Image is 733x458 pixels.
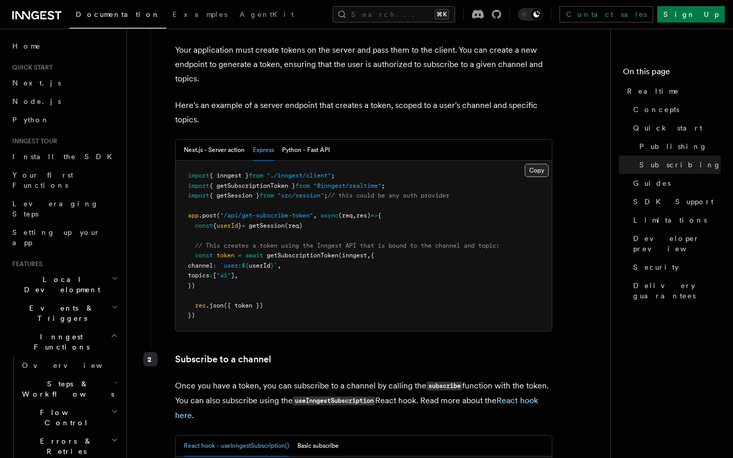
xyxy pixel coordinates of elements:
[635,156,721,174] a: Subscribing
[8,74,120,92] a: Next.js
[8,111,120,129] a: Python
[242,262,249,269] span: ${
[277,262,281,269] span: ,
[238,222,242,229] span: }
[233,3,300,28] a: AgentKit
[188,282,195,289] span: })
[8,166,120,194] a: Your first Functions
[320,212,338,219] span: async
[435,9,449,19] kbd: ⌘K
[8,299,120,328] button: Events & Triggers
[633,123,702,133] span: Quick start
[381,182,385,189] span: ;
[657,6,725,23] a: Sign Up
[12,97,61,105] span: Node.js
[282,140,330,161] button: Python - Fast API
[175,396,538,420] a: React hook here
[8,274,112,295] span: Local Development
[173,10,227,18] span: Examples
[639,160,721,170] span: Subscribing
[333,6,455,23] button: Search...⌘K
[18,436,111,456] span: Errors & Retries
[639,141,707,151] span: Publishing
[338,252,367,259] span: (inngest
[8,328,120,356] button: Inngest Functions
[234,272,238,279] span: ,
[12,171,73,189] span: Your first Functions
[633,233,721,254] span: Developer preview
[633,178,671,188] span: Guides
[295,182,310,189] span: from
[8,37,120,55] a: Home
[188,272,209,279] span: topics
[8,260,42,268] span: Features
[633,280,721,301] span: Delivery guarantees
[371,252,374,259] span: {
[627,86,679,96] span: Realtime
[224,302,263,309] span: ({ token })
[231,272,234,279] span: ]
[184,435,289,456] button: React hook - useInngestSubscription()
[8,194,120,223] a: Leveraging Steps
[188,312,195,319] span: })
[12,41,41,51] span: Home
[22,361,127,369] span: Overview
[217,212,220,219] span: (
[313,212,317,219] span: ,
[635,137,721,156] a: Publishing
[195,242,500,249] span: // This creates a token using the Inngest API that is bound to the channel and topic:
[629,276,721,305] a: Delivery guarantees
[18,379,114,399] span: Steps & Workflows
[8,332,111,352] span: Inngest Functions
[518,8,543,20] button: Toggle dark mode
[220,262,242,269] span: `user:
[12,116,50,124] span: Python
[277,192,324,199] span: "src/session"
[213,222,217,229] span: {
[76,10,160,18] span: Documentation
[426,382,462,390] code: subscribe
[70,3,166,29] a: Documentation
[331,172,335,179] span: ;
[274,262,277,269] span: `
[217,272,231,279] span: "ai"
[297,435,339,456] button: Basic subscribe
[184,140,245,161] button: Next.js - Server action
[338,212,353,219] span: (req
[188,262,213,269] span: channel
[8,137,57,145] span: Inngest tour
[188,172,209,179] span: import
[238,252,242,259] span: =
[12,200,99,218] span: Leveraging Steps
[623,82,721,100] a: Realtime
[249,262,270,269] span: userId
[353,212,356,219] span: ,
[188,212,199,219] span: app
[195,252,213,259] span: const
[260,192,274,199] span: from
[8,147,120,166] a: Install the SDK
[371,212,378,219] span: =>
[213,262,217,269] span: :
[175,98,552,127] p: Here's an example of a server endpoint that creates a token, scoped to a user's channel and speci...
[12,79,61,87] span: Next.js
[209,172,249,179] span: { inngest }
[175,352,552,366] p: Subscribe to a channel
[629,100,721,119] a: Concepts
[629,258,721,276] a: Security
[213,272,217,279] span: [
[18,403,120,432] button: Flow Control
[188,182,209,189] span: import
[217,252,234,259] span: token
[324,192,328,199] span: ;
[8,303,112,323] span: Events & Triggers
[633,215,707,225] span: Limitations
[18,375,120,403] button: Steps & Workflows
[242,222,245,229] span: =
[633,104,679,115] span: Concepts
[249,172,263,179] span: from
[253,140,274,161] button: Express
[623,66,721,82] h4: On this page
[270,262,274,269] span: }
[378,212,381,219] span: {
